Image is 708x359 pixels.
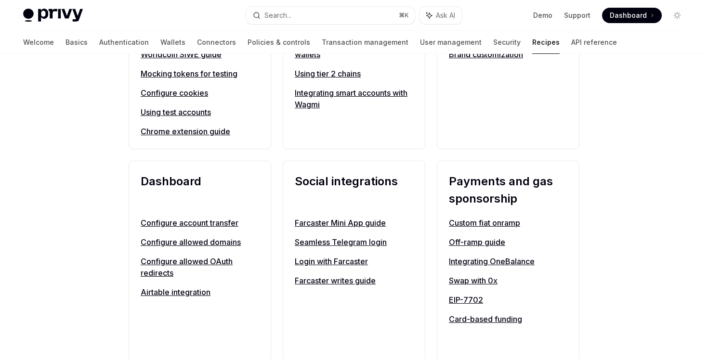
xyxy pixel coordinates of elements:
a: Security [493,31,521,54]
h2: Social integrations [295,173,413,207]
div: Search... [264,10,291,21]
a: Welcome [23,31,54,54]
a: Configure allowed OAuth redirects [141,256,259,279]
a: Configure allowed domains [141,236,259,248]
a: EIP-7702 [449,294,567,306]
img: light logo [23,9,83,22]
a: Using test accounts [141,106,259,118]
a: API reference [571,31,617,54]
a: Wallets [160,31,185,54]
a: Integrating OneBalance [449,256,567,267]
a: Basics [66,31,88,54]
a: User management [420,31,482,54]
button: Search...⌘K [246,7,414,24]
a: Configure cookies [141,87,259,99]
h2: Dashboard [141,173,259,207]
a: Transaction management [322,31,408,54]
a: Airtable integration [141,286,259,298]
a: Policies & controls [248,31,310,54]
a: Authentication [99,31,149,54]
a: Card-based funding [449,313,567,325]
a: Farcaster writes guide [295,275,413,286]
a: Chrome extension guide [141,126,259,137]
a: Swap with 0x [449,275,567,286]
a: Off-ramp guide [449,236,567,248]
button: Toggle dark mode [669,8,685,23]
a: Integrating smart accounts with Wagmi [295,87,413,110]
a: Using tier 2 chains [295,68,413,79]
span: Dashboard [610,11,647,20]
a: Farcaster Mini App guide [295,217,413,229]
a: Recipes [532,31,560,54]
h2: Payments and gas sponsorship [449,173,567,207]
a: Seamless Telegram login [295,236,413,248]
span: ⌘ K [399,12,409,19]
button: Ask AI [420,7,462,24]
a: Demo [533,11,552,20]
span: Ask AI [436,11,455,20]
a: Support [564,11,590,20]
a: Dashboard [602,8,662,23]
a: Login with Farcaster [295,256,413,267]
a: Worldcoin SIWE guide [141,49,259,60]
a: Connectors [197,31,236,54]
a: Brand customization [449,49,567,60]
a: Custom fiat onramp [449,217,567,229]
a: Mocking tokens for testing [141,68,259,79]
a: Configure account transfer [141,217,259,229]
